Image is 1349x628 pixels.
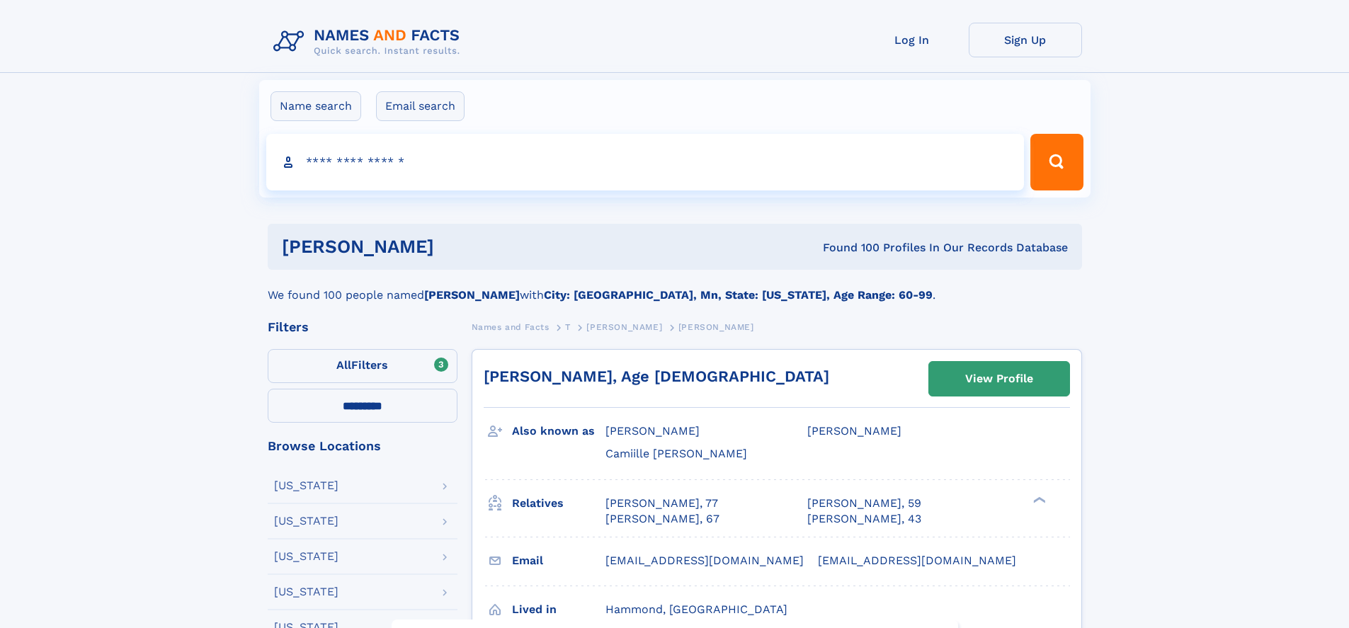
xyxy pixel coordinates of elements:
[512,491,605,515] h3: Relatives
[268,349,457,383] label: Filters
[605,496,718,511] a: [PERSON_NAME], 77
[274,480,338,491] div: [US_STATE]
[586,322,662,332] span: [PERSON_NAME]
[1030,495,1047,504] div: ❯
[544,288,933,302] b: City: [GEOGRAPHIC_DATA], Mn, State: [US_STATE], Age Range: 60-99
[472,318,550,336] a: Names and Facts
[512,419,605,443] h3: Also known as
[855,23,969,57] a: Log In
[274,515,338,527] div: [US_STATE]
[565,322,571,332] span: T
[336,358,351,372] span: All
[807,424,901,438] span: [PERSON_NAME]
[605,424,700,438] span: [PERSON_NAME]
[424,288,520,302] b: [PERSON_NAME]
[565,318,571,336] a: T
[628,240,1068,256] div: Found 100 Profiles In Our Records Database
[512,549,605,573] h3: Email
[484,367,829,385] a: [PERSON_NAME], Age [DEMOGRAPHIC_DATA]
[678,322,754,332] span: [PERSON_NAME]
[807,496,921,511] a: [PERSON_NAME], 59
[268,270,1082,304] div: We found 100 people named with .
[274,551,338,562] div: [US_STATE]
[605,447,747,460] span: Camiille [PERSON_NAME]
[266,134,1025,190] input: search input
[268,321,457,333] div: Filters
[512,598,605,622] h3: Lived in
[282,238,629,256] h1: [PERSON_NAME]
[376,91,465,121] label: Email search
[274,586,338,598] div: [US_STATE]
[586,318,662,336] a: [PERSON_NAME]
[818,554,1016,567] span: [EMAIL_ADDRESS][DOMAIN_NAME]
[1030,134,1083,190] button: Search Button
[965,362,1033,395] div: View Profile
[605,511,719,527] a: [PERSON_NAME], 67
[271,91,361,121] label: Name search
[807,511,921,527] a: [PERSON_NAME], 43
[605,554,804,567] span: [EMAIL_ADDRESS][DOMAIN_NAME]
[605,603,787,616] span: Hammond, [GEOGRAPHIC_DATA]
[268,23,472,61] img: Logo Names and Facts
[268,440,457,452] div: Browse Locations
[969,23,1082,57] a: Sign Up
[929,362,1069,396] a: View Profile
